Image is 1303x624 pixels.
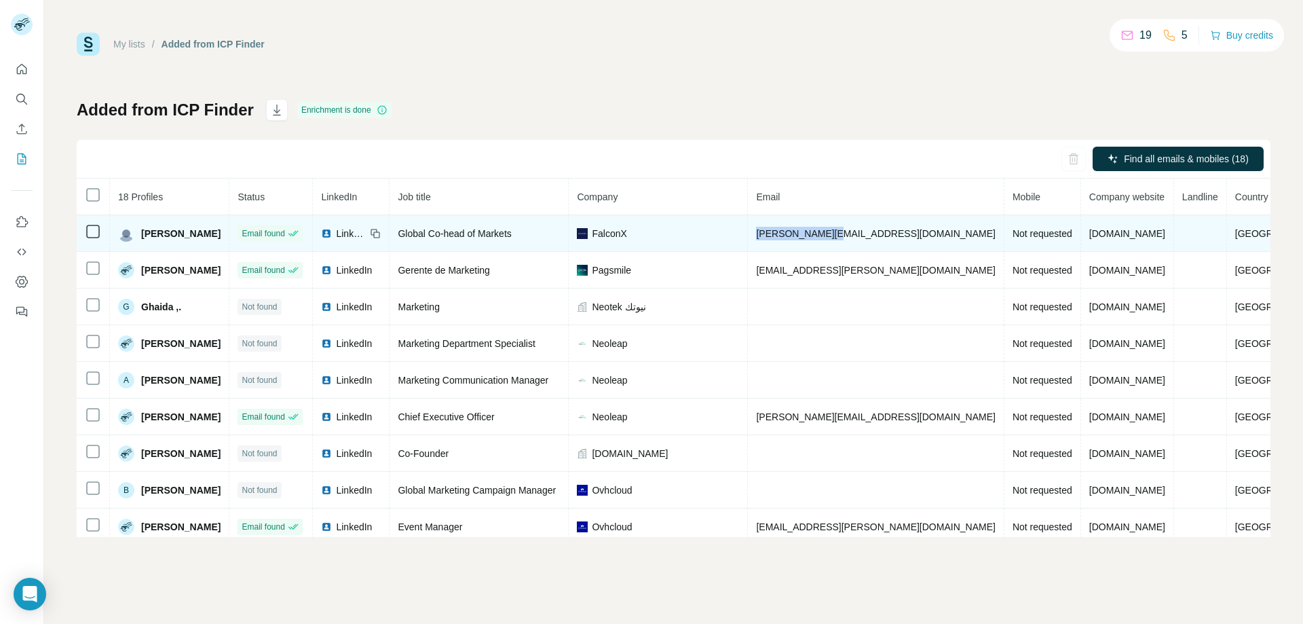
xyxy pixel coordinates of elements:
div: A [118,372,134,388]
span: Not requested [1013,301,1072,312]
span: Email [756,191,780,202]
span: [DOMAIN_NAME] [1089,375,1165,386]
li: / [152,37,155,51]
img: LinkedIn logo [321,375,332,386]
span: Pagsmile [592,263,631,277]
img: LinkedIn logo [321,338,332,349]
span: LinkedIn [336,373,372,387]
span: [PERSON_NAME] [141,520,221,534]
span: Email found [242,227,284,240]
span: [DOMAIN_NAME] [1089,411,1165,422]
span: [EMAIL_ADDRESS][PERSON_NAME][DOMAIN_NAME] [756,521,995,532]
span: Not requested [1013,375,1072,386]
span: Neoleap [592,410,627,424]
span: Find all emails & mobiles (18) [1124,152,1249,166]
span: Neoleap [592,373,627,387]
img: company-logo [577,521,588,532]
span: Not found [242,301,277,313]
img: company-logo [577,375,588,386]
span: [PERSON_NAME][EMAIL_ADDRESS][DOMAIN_NAME] [756,228,995,239]
span: Not requested [1013,411,1072,422]
button: Quick start [11,57,33,81]
button: Buy credits [1210,26,1273,45]
img: Avatar [118,409,134,425]
span: LinkedIn [336,300,372,314]
div: Open Intercom Messenger [14,578,46,610]
img: company-logo [577,338,588,349]
span: Neoleap [592,337,627,350]
p: 5 [1182,27,1188,43]
img: LinkedIn logo [321,411,332,422]
span: [PERSON_NAME] [141,483,221,497]
span: Job title [398,191,430,202]
div: Enrichment is done [297,102,392,118]
img: company-logo [577,411,588,422]
span: Not requested [1013,265,1072,276]
span: Company website [1089,191,1165,202]
span: LinkedIn [321,191,357,202]
img: Avatar [118,335,134,352]
span: Gerente de Marketing [398,265,489,276]
div: Added from ICP Finder [162,37,265,51]
span: Marketing Communication Manager [398,375,548,386]
span: [EMAIL_ADDRESS][PERSON_NAME][DOMAIN_NAME] [756,265,995,276]
img: LinkedIn logo [321,265,332,276]
span: [PERSON_NAME] [141,337,221,350]
span: Landline [1182,191,1218,202]
div: G [118,299,134,315]
button: Find all emails & mobiles (18) [1093,147,1264,171]
span: Not found [242,337,277,350]
span: LinkedIn [336,520,372,534]
p: 19 [1139,27,1152,43]
img: LinkedIn logo [321,521,332,532]
span: [DOMAIN_NAME] [1089,228,1165,239]
span: [DOMAIN_NAME] [1089,265,1165,276]
span: Not requested [1013,228,1072,239]
span: Event Manager [398,521,462,532]
span: Marketing Department Specialist [398,338,535,349]
button: Use Surfe on LinkedIn [11,210,33,234]
button: Dashboard [11,270,33,294]
div: B [118,482,134,498]
span: Global Co-head of Markets [398,228,511,239]
span: LinkedIn [336,447,372,460]
span: Country [1235,191,1268,202]
span: Global Marketing Campaign Manager [398,485,556,496]
span: FalconX [592,227,626,240]
span: Company [577,191,618,202]
span: Not requested [1013,485,1072,496]
span: Not found [242,484,277,496]
span: 18 Profiles [118,191,163,202]
img: Avatar [118,262,134,278]
span: Neotek نيوتك [592,300,645,314]
span: [DOMAIN_NAME] [1089,521,1165,532]
span: Not found [242,374,277,386]
span: [DOMAIN_NAME] [1089,485,1165,496]
span: Not requested [1013,521,1072,532]
span: Email found [242,264,284,276]
img: LinkedIn logo [321,448,332,459]
span: LinkedIn [336,483,372,497]
button: Feedback [11,299,33,324]
img: Surfe Logo [77,33,100,56]
button: My lists [11,147,33,171]
span: [DOMAIN_NAME] [1089,301,1165,312]
img: LinkedIn logo [321,485,332,496]
span: LinkedIn [336,337,372,350]
img: Avatar [118,519,134,535]
span: Not requested [1013,448,1072,459]
span: [DOMAIN_NAME] [1089,448,1165,459]
h1: Added from ICP Finder [77,99,254,121]
span: LinkedIn [336,263,372,277]
span: [PERSON_NAME] [141,373,221,387]
span: [PERSON_NAME] [141,447,221,460]
span: [PERSON_NAME][EMAIL_ADDRESS][DOMAIN_NAME] [756,411,995,422]
img: LinkedIn logo [321,301,332,312]
span: Ovhcloud [592,483,632,497]
img: Avatar [118,225,134,242]
span: LinkedIn [336,410,372,424]
span: Ovhcloud [592,520,632,534]
button: Use Surfe API [11,240,33,264]
img: company-logo [577,485,588,496]
img: company-logo [577,265,588,276]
